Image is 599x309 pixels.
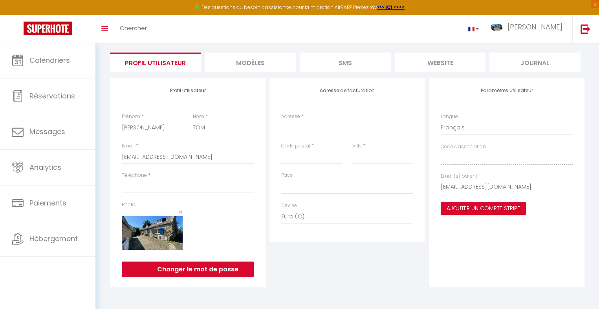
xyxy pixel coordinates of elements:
label: Code d'association [441,143,486,151]
span: [PERSON_NAME] [507,22,562,32]
button: Ajouter un compte Stripe [441,202,526,215]
label: Email(s) parent [441,173,477,180]
span: Hébergement [29,234,78,244]
img: ... [491,24,502,31]
a: >>> ICI <<<< [377,4,405,11]
button: Close [178,209,183,216]
label: Ville [352,142,362,150]
button: Changer le mot de passe [122,262,254,277]
li: Journal [489,53,581,72]
h4: Profil Utilisateur [122,88,254,93]
span: Messages [29,127,65,136]
li: Profil Utilisateur [110,53,201,72]
label: Email [122,142,135,150]
li: MODÈLES [205,53,296,72]
a: ... [PERSON_NAME] [485,15,572,43]
span: × [178,207,183,217]
label: Nom [193,113,204,120]
label: Photo [122,201,136,209]
h4: Adresse de facturation [281,88,413,93]
label: Devise [281,202,297,209]
a: Chercher [114,15,153,43]
label: Adresse [281,113,300,120]
label: Prénom [122,113,140,120]
label: Pays [281,172,293,179]
label: Téléphone [122,172,147,179]
img: logout [581,24,590,34]
img: 1745265049335.jpg [122,216,183,250]
label: Langue [441,113,458,120]
span: Analytics [29,162,61,172]
label: Code postal [281,142,310,150]
li: website [395,53,486,72]
span: Chercher [120,24,147,32]
span: Paiements [29,198,66,208]
span: Calendriers [29,55,70,65]
span: Réservations [29,91,75,101]
li: SMS [300,53,391,72]
h4: Paramètres Utilisateur [441,88,573,93]
img: Super Booking [24,22,72,35]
